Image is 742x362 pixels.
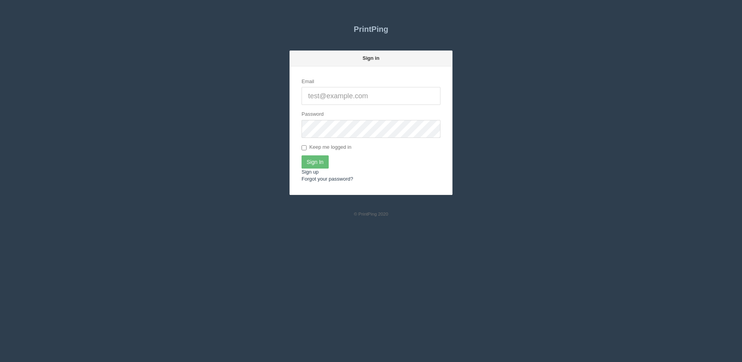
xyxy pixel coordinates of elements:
label: Email [302,78,314,85]
input: Keep me logged in [302,145,307,150]
a: Forgot your password? [302,176,353,182]
a: Sign up [302,169,319,175]
small: © PrintPing 2020 [354,211,388,216]
input: test@example.com [302,87,440,105]
label: Keep me logged in [302,144,351,151]
a: PrintPing [290,19,452,39]
input: Sign In [302,155,329,169]
strong: Sign in [362,55,379,61]
label: Password [302,111,324,118]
